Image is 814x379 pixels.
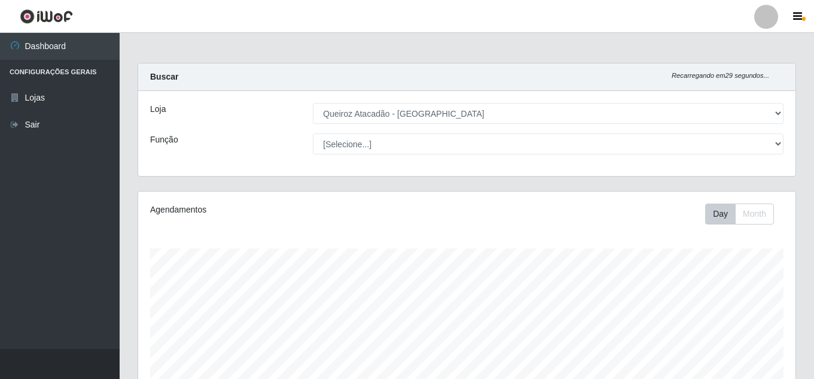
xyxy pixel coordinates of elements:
[150,103,166,116] label: Loja
[150,72,178,81] strong: Buscar
[735,204,774,225] button: Month
[705,204,736,225] button: Day
[705,204,774,225] div: First group
[20,9,73,24] img: CoreUI Logo
[672,72,769,79] i: Recarregando em 29 segundos...
[150,204,404,216] div: Agendamentos
[150,134,178,146] label: Função
[705,204,783,225] div: Toolbar with button groups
